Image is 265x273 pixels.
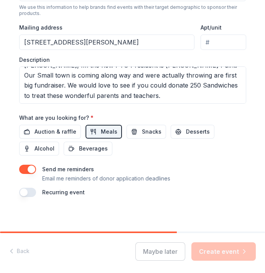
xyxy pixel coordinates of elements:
[79,144,108,153] span: Beverages
[171,125,214,139] button: Desserts
[201,35,246,50] input: #
[19,114,94,122] label: What are you looking for?
[64,142,112,156] button: Beverages
[86,125,122,139] button: Meals
[19,66,246,104] textarea: Thank you so much for giving your time to read this. My name is [PERSON_NAME], Im the new PTO Pre...
[19,35,195,50] input: Enter a US address
[19,4,246,17] div: We use this information to help brands find events with their target demographic to sponsor their...
[19,24,63,31] label: Mailing address
[19,142,59,156] button: Alcohol
[19,56,50,64] label: Description
[127,125,166,139] button: Snacks
[186,127,210,136] span: Desserts
[142,127,161,136] span: Snacks
[101,127,117,136] span: Meals
[42,166,94,172] label: Send me reminders
[35,127,76,136] span: Auction & raffle
[201,24,222,31] label: Apt/unit
[42,174,170,183] p: Email me reminders of donor application deadlines
[42,189,85,195] label: Recurring event
[35,144,54,153] span: Alcohol
[19,125,81,139] button: Auction & raffle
